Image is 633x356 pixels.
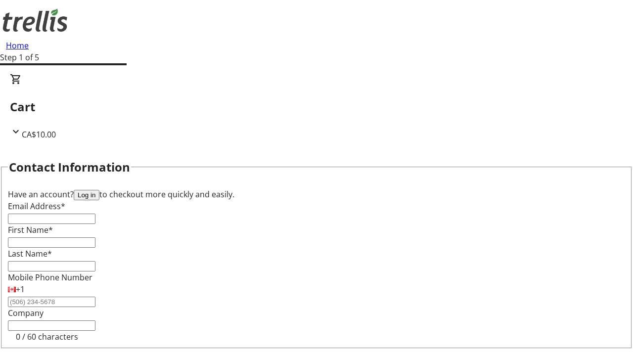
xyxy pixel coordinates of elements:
input: (506) 234-5678 [8,297,95,307]
div: Have an account? to checkout more quickly and easily. [8,188,625,200]
div: CartCA$10.00 [10,73,623,140]
label: Mobile Phone Number [8,272,92,283]
label: Company [8,308,44,318]
span: CA$10.00 [22,129,56,140]
label: Last Name* [8,248,52,259]
tr-character-limit: 0 / 60 characters [16,331,78,342]
label: First Name* [8,224,53,235]
h2: Cart [10,98,623,116]
button: Log in [74,190,99,200]
label: Email Address* [8,201,65,212]
h2: Contact Information [9,158,130,176]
